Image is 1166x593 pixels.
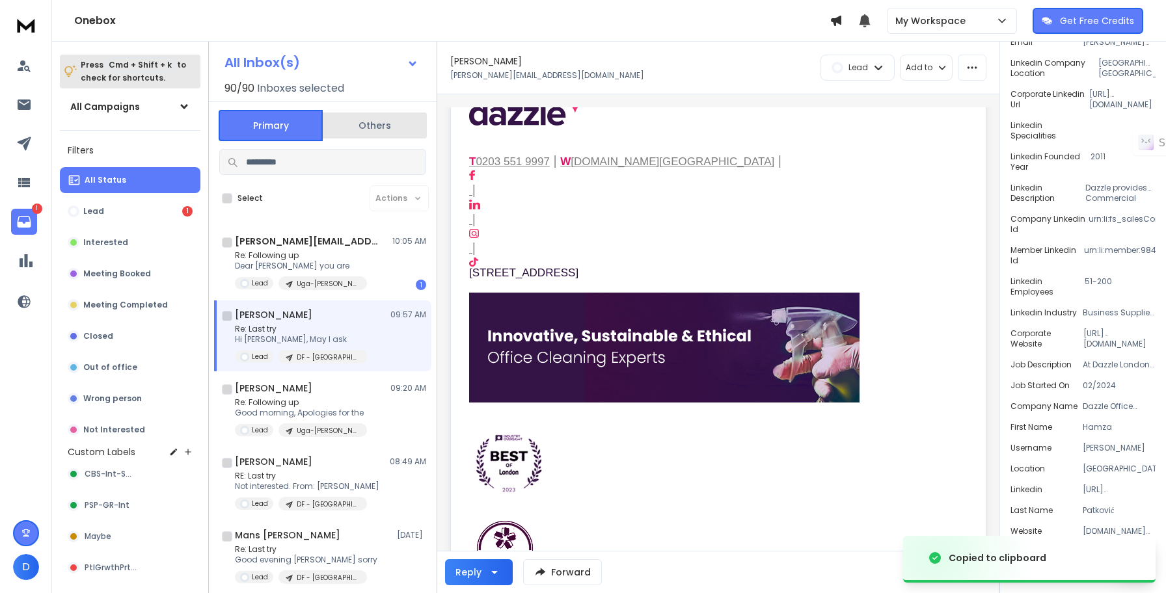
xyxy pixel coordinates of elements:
[60,198,200,224] button: Lead1
[85,469,135,479] span: CBS-Int-Sell
[1010,464,1045,474] p: location
[392,236,426,246] p: 10:05 AM
[472,241,476,255] span: |
[1010,58,1098,79] p: Linkedin Company Location
[778,153,781,168] span: |
[469,170,475,180] img: 8c6ee97b-670b-261e-fa6a-dda704feba34.png
[60,492,200,518] button: PSP-GR-Int
[235,471,379,481] p: RE: Last try
[390,383,426,393] p: 09:20 AM
[13,13,39,37] img: logo
[469,155,550,168] a: T0203 551 9997
[224,81,254,96] span: 90 / 90
[1010,505,1053,516] p: Last Name
[60,167,200,193] button: All Status
[1085,276,1156,297] p: 51-200
[445,559,513,585] button: Reply
[13,554,39,580] button: D
[1085,183,1156,204] p: Dazzle provides Commercial Cleaning with workplace well being solutions that in turn, boosts staf...
[237,193,263,204] label: Select
[83,237,128,248] p: Interested
[1089,214,1156,235] p: urn:li:fs_salesCompany:33261488
[1083,484,1156,495] p: [URL][DOMAIN_NAME]
[1010,152,1091,172] p: Linkedin Founded Year
[83,331,113,341] p: Closed
[397,530,426,540] p: [DATE]
[224,56,300,69] h1: All Inbox(s)
[450,70,644,81] p: [PERSON_NAME][EMAIL_ADDRESS][DOMAIN_NAME]
[83,300,168,310] p: Meeting Completed
[390,310,426,320] p: 09:57 AM
[1010,183,1085,204] p: Linkedin Description
[297,573,359,583] p: DF - [GEOGRAPHIC_DATA] - FU.1.2
[85,500,129,510] span: PSP-GR-Int
[1083,505,1156,516] p: Patković
[553,153,556,168] span: |
[323,111,427,140] button: Others
[472,212,476,226] span: |
[469,257,478,267] img: 98bc2cc1-789c-13f2-2a19-28b89b0e51a0.png
[60,261,200,287] button: Meeting Booked
[83,269,151,279] p: Meeting Booked
[523,559,602,585] button: Forward
[60,417,200,443] button: Not Interested
[235,324,367,334] p: Re: Last try
[83,362,137,373] p: Out of office
[235,408,367,418] p: Good morning, Apologies for the
[297,279,359,289] p: Uga-[PERSON_NAME]-[PERSON_NAME]-[GEOGRAPHIC_DATA]
[560,155,774,168] a: W[DOMAIN_NAME][GEOGRAPHIC_DATA]
[1091,152,1156,172] p: 2011
[1010,89,1089,110] p: Corporate Linkedin Url
[60,292,200,318] button: Meeting Completed
[560,155,571,168] span: W
[1010,245,1084,266] p: Member Linkedin Id
[68,445,135,458] h3: Custom Labels
[252,572,268,582] p: Lead
[85,562,139,573] span: PtlGrwthPrtnr
[60,323,200,349] button: Closed
[107,57,174,72] span: Cmd + Shift + k
[219,110,323,141] button: Primary
[1010,401,1078,412] p: Company Name
[60,230,200,256] button: Interested
[1010,443,1051,453] p: username
[83,393,142,404] p: Wrong person
[949,551,1046,564] div: Copied to clipboard
[235,382,312,395] h1: [PERSON_NAME]
[1010,276,1085,297] p: Linkedin Employees
[297,499,359,509] p: DF - [GEOGRAPHIC_DATA] - FU.1.2
[1010,360,1072,370] p: Job Description
[60,386,200,412] button: Wrong person
[235,261,367,271] p: Dear [PERSON_NAME] you are
[235,544,377,555] p: Re: Last try
[60,94,200,120] button: All Campaigns
[257,81,344,96] h3: Inboxes selected
[1098,58,1156,79] p: [GEOGRAPHIC_DATA], [GEOGRAPHIC_DATA], [GEOGRAPHIC_DATA]
[1010,120,1086,141] p: Linkedin Specialities
[1083,328,1156,349] p: [URL][DOMAIN_NAME]
[70,100,140,113] h1: All Campaigns
[85,531,111,542] span: Maybe
[85,175,126,185] p: All Status
[60,141,200,159] h3: Filters
[297,426,359,436] p: Uga-[PERSON_NAME]-[PERSON_NAME]-[GEOGRAPHIC_DATA]
[455,566,481,579] div: Reply
[1083,401,1156,412] p: Dazzle Office Cleaning Company [GEOGRAPHIC_DATA]
[1083,464,1156,474] p: [GEOGRAPHIC_DATA]
[469,428,554,497] img: 70ec7a25-1416-a4d3-e063-487eec3d96cb.jpg
[1083,422,1156,432] p: Hamza
[1083,37,1156,47] p: [PERSON_NAME][EMAIL_ADDRESS][DOMAIN_NAME]
[1010,422,1052,432] p: First Name
[1083,380,1156,391] p: 02/2024
[60,555,200,581] button: PtlGrwthPrtnr
[235,250,367,261] p: Re: Following up
[60,461,200,487] button: CBS-Int-Sell
[469,293,887,402] img: 9b1aca2b-33e8-e4b4-8c07-7e8a546e809e.jpg
[895,14,971,27] p: My Workspace
[469,87,590,131] img: dbc656e9-1587-6b4f-233c-e756abe2b3af.jpg
[416,280,426,290] div: 1
[1033,8,1143,34] button: Get Free Credits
